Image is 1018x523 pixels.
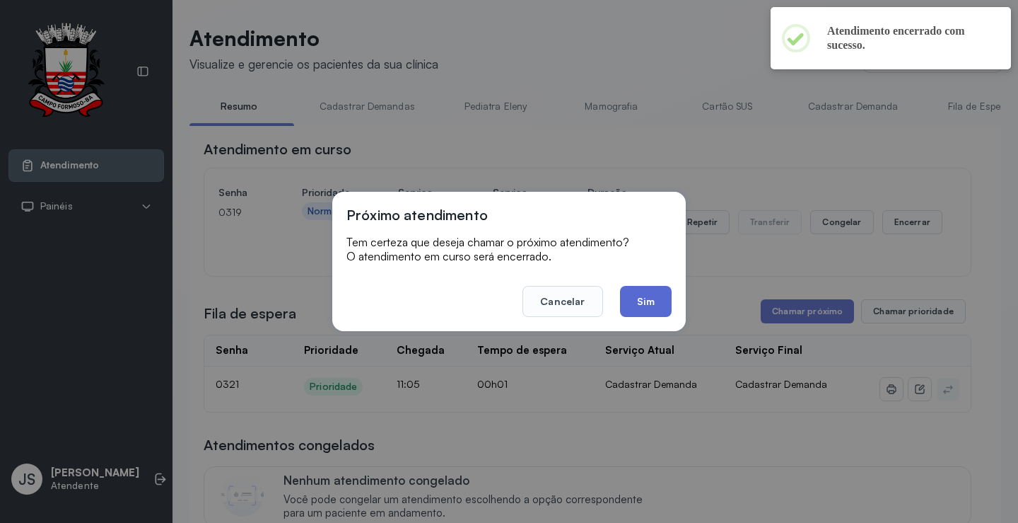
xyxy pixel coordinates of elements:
p: O atendimento em curso será encerrado. [346,249,672,263]
button: Sim [620,286,672,317]
button: Cancelar [522,286,602,317]
h3: Próximo atendimento [346,206,488,224]
h2: Atendimento encerrado com sucesso. [827,24,988,52]
p: Tem certeza que deseja chamar o próximo atendimento? [346,235,672,249]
